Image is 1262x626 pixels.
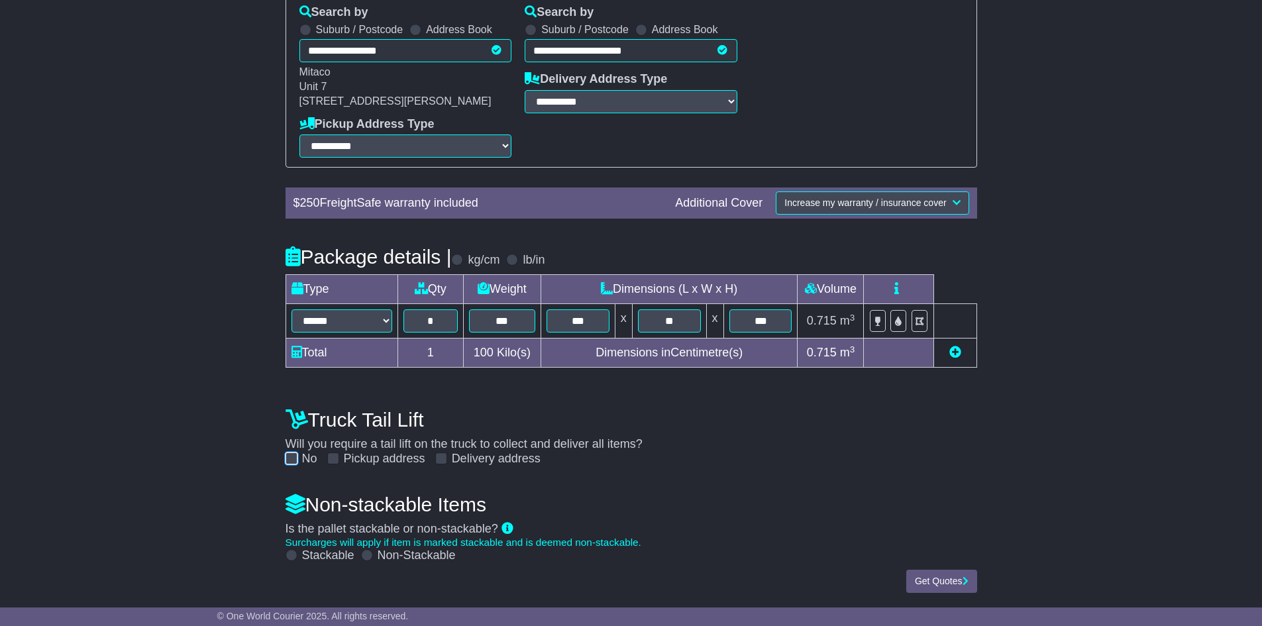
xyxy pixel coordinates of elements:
label: Suburb / Postcode [316,23,403,36]
label: kg/cm [468,253,500,268]
span: 250 [300,196,320,209]
label: Non-Stackable [378,548,456,563]
span: Increase my warranty / insurance cover [784,197,946,208]
div: Will you require a tail lift on the truck to collect and deliver all items? [279,401,984,466]
td: Dimensions (L x W x H) [541,275,798,304]
label: Stackable [302,548,354,563]
td: Qty [397,275,463,304]
label: Delivery address [452,452,541,466]
td: x [615,304,632,339]
td: Volume [798,275,864,304]
label: Search by [299,5,368,20]
button: Increase my warranty / insurance cover [776,191,969,215]
td: Total [286,339,397,368]
span: Is the pallet stackable or non-stackable? [286,522,498,535]
label: lb/in [523,253,545,268]
td: Dimensions in Centimetre(s) [541,339,798,368]
label: Pickup Address Type [299,117,435,132]
span: 0.715 [807,346,837,359]
sup: 3 [850,313,855,323]
span: Unit 7 [299,81,327,92]
span: [STREET_ADDRESS][PERSON_NAME] [299,95,492,107]
span: 0.715 [807,314,837,327]
button: Get Quotes [906,570,977,593]
td: Type [286,275,397,304]
label: Address Book [426,23,492,36]
span: © One World Courier 2025. All rights reserved. [217,611,409,621]
sup: 3 [850,344,855,354]
h4: Non-stackable Items [286,494,977,515]
span: 100 [474,346,494,359]
label: No [302,452,317,466]
label: Pickup address [344,452,425,466]
h4: Package details | [286,246,452,268]
td: 1 [397,339,463,368]
td: Kilo(s) [463,339,541,368]
div: Surcharges will apply if item is marked stackable and is deemed non-stackable. [286,537,977,548]
td: x [706,304,723,339]
label: Suburb / Postcode [541,23,629,36]
div: Additional Cover [668,196,769,211]
span: m [840,314,855,327]
label: Address Book [652,23,718,36]
span: Mitaco [299,66,331,78]
label: Delivery Address Type [525,72,667,87]
span: m [840,346,855,359]
td: Weight [463,275,541,304]
h4: Truck Tail Lift [286,409,977,431]
div: $ FreightSafe warranty included [287,196,669,211]
a: Add new item [949,346,961,359]
label: Search by [525,5,594,20]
